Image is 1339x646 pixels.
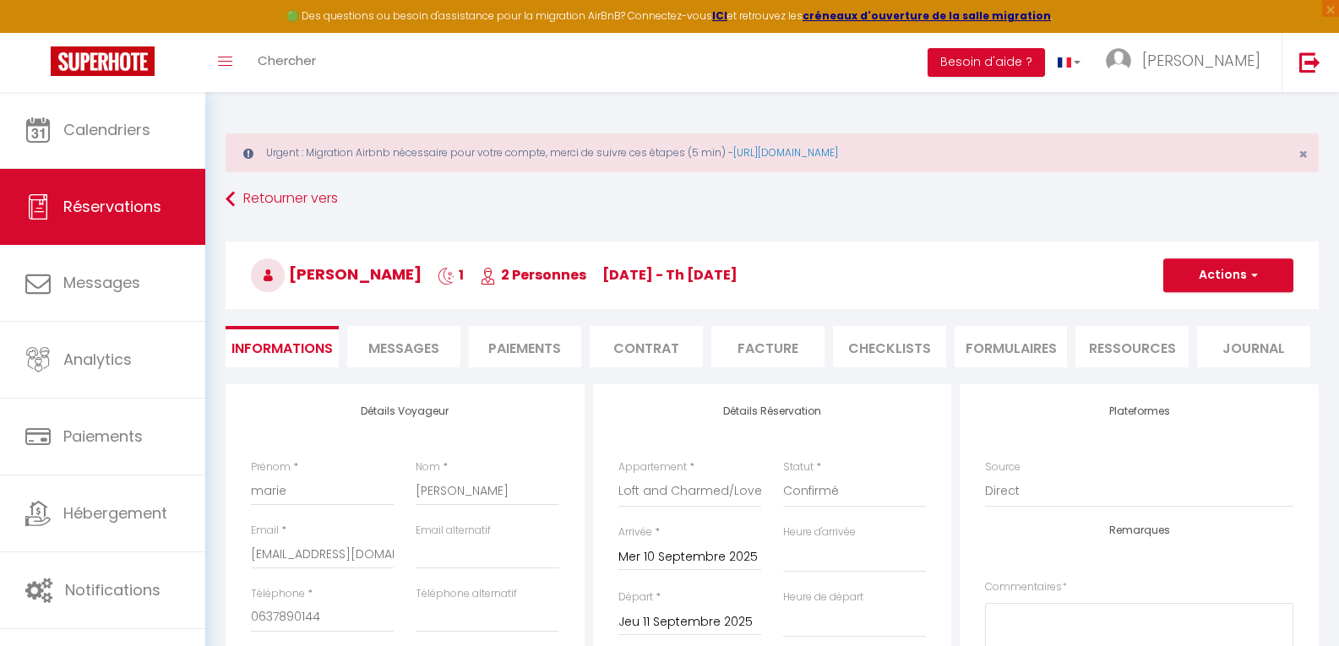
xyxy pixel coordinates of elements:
[416,523,491,539] label: Email alternatif
[251,459,291,475] label: Prénom
[63,119,150,140] span: Calendriers
[618,589,653,605] label: Départ
[712,8,727,23] a: ICI
[226,133,1319,172] div: Urgent : Migration Airbnb nécessaire pour votre compte, merci de suivre ces étapes (5 min) -
[251,523,279,539] label: Email
[245,33,329,92] a: Chercher
[783,459,814,475] label: Statut
[955,326,1068,367] li: FORMULAIRES
[63,426,143,447] span: Paiements
[618,459,687,475] label: Appartement
[985,459,1021,475] label: Source
[251,586,305,602] label: Téléphone
[63,196,161,217] span: Réservations
[416,459,440,475] label: Nom
[368,339,439,358] span: Messages
[783,524,856,540] label: Heure d'arrivée
[590,326,703,367] li: Contrat
[602,265,738,285] span: [DATE] - Th [DATE]
[1197,326,1310,367] li: Journal
[51,46,155,76] img: Super Booking
[1106,48,1131,73] img: ...
[65,579,161,600] span: Notifications
[1298,144,1308,165] span: ×
[928,48,1045,77] button: Besoin d'aide ?
[1298,147,1308,162] button: Close
[480,265,586,285] span: 2 Personnes
[63,349,132,370] span: Analytics
[1142,50,1260,71] span: [PERSON_NAME]
[985,524,1293,536] h4: Remarques
[438,265,464,285] span: 1
[985,405,1293,417] h4: Plateformes
[251,263,422,285] span: [PERSON_NAME]
[711,326,825,367] li: Facture
[1093,33,1282,92] a: ... [PERSON_NAME]
[469,326,582,367] li: Paiements
[618,524,652,540] label: Arrivée
[63,502,167,524] span: Hébergement
[783,589,863,605] label: Heure de départ
[1299,52,1320,73] img: logout
[985,579,1067,595] label: Commentaires
[803,8,1051,23] a: créneaux d'ouverture de la salle migration
[733,145,838,160] a: [URL][DOMAIN_NAME]
[258,52,316,69] span: Chercher
[226,184,1319,214] a: Retourner vers
[63,272,140,293] span: Messages
[618,405,927,417] h4: Détails Réservation
[1075,326,1189,367] li: Ressources
[416,586,517,602] label: Téléphone alternatif
[1163,258,1293,292] button: Actions
[226,326,339,367] li: Informations
[251,405,559,417] h4: Détails Voyageur
[833,326,946,367] li: CHECKLISTS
